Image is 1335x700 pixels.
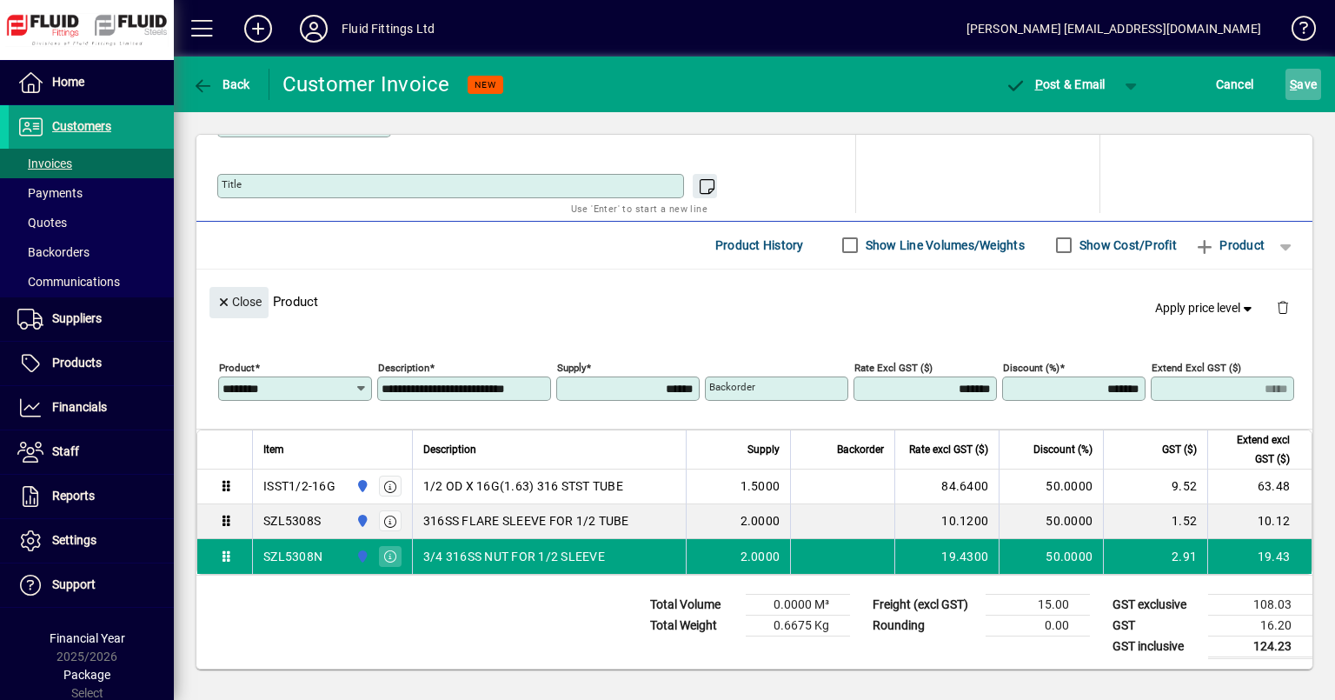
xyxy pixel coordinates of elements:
span: 2.0000 [741,512,780,530]
div: Product [196,270,1312,333]
span: Package [63,668,110,682]
button: Product [1186,230,1273,261]
a: Payments [9,178,174,208]
span: 3/4 316SS NUT FOR 1/2 SLEEVE [423,548,605,565]
button: Close [209,287,269,318]
button: Cancel [1212,69,1259,100]
span: Invoices [17,157,72,170]
td: Freight (excl GST) [864,594,986,615]
td: GST inclusive [1104,636,1208,657]
span: 1/2 OD X 16G(1.63) 316 STST TUBE [423,477,623,495]
span: AUCKLAND [351,547,371,566]
a: Support [9,563,174,607]
span: AUCKLAND [351,511,371,530]
td: 50.0000 [999,539,1103,574]
span: Product [1194,231,1265,259]
a: Staff [9,430,174,474]
td: Rounding [864,615,986,636]
mat-label: Extend excl GST ($) [1152,361,1241,373]
td: 16.20 [1208,615,1312,636]
span: AUCKLAND [351,477,371,496]
span: 1.5000 [741,477,780,495]
span: Backorders [17,245,90,259]
td: GST exclusive [1104,594,1208,615]
td: 10.12 [1207,504,1312,539]
span: Financial Year [50,631,125,645]
td: 124.23 [1208,636,1312,657]
span: ost & Email [1005,77,1106,91]
mat-label: Title [222,178,242,190]
span: Apply price level [1155,299,1256,317]
a: Financials [9,386,174,430]
td: GST [1104,615,1208,636]
td: 0.0000 M³ [746,594,850,615]
div: 19.4300 [906,548,988,565]
td: 1.52 [1103,504,1207,539]
span: 2.0000 [741,548,780,565]
button: Product History [708,230,811,261]
td: 63.48 [1207,470,1312,504]
a: Invoices [9,149,174,178]
span: S [1290,77,1297,91]
button: Profile [286,13,342,44]
span: Communications [17,275,120,289]
span: Suppliers [52,311,102,325]
td: 19.43 [1207,539,1312,574]
span: Reports [52,489,95,503]
label: Show Line Volumes/Weights [862,237,1025,254]
span: Payments [17,186,83,200]
a: Backorders [9,237,174,267]
button: Post & Email [996,69,1114,100]
div: Fluid Fittings Ltd [342,15,435,43]
div: ISST1/2-16G [263,477,335,495]
button: Add [230,13,286,44]
span: Products [52,356,102,370]
span: Product History [715,231,804,259]
button: Delete [1262,287,1304,329]
mat-label: Discount (%) [1003,361,1059,373]
td: 0.6675 Kg [746,615,850,636]
span: Settings [52,533,96,547]
span: ave [1290,70,1317,98]
div: [PERSON_NAME] [EMAIL_ADDRESS][DOMAIN_NAME] [966,15,1261,43]
span: Extend excl GST ($) [1219,430,1290,469]
span: Home [52,75,84,89]
span: NEW [475,79,496,90]
div: SZL5308S [263,512,321,530]
td: 15.00 [986,594,1090,615]
button: Apply price level [1148,292,1263,323]
span: Staff [52,444,79,458]
td: Total Weight [641,615,746,636]
a: Knowledge Base [1279,3,1313,60]
span: Quotes [17,216,67,230]
td: 2.91 [1103,539,1207,574]
button: Save [1285,69,1321,100]
span: Back [192,77,250,91]
app-page-header-button: Close [205,293,273,309]
span: Backorder [837,440,884,459]
mat-hint: Use 'Enter' to start a new line [571,198,707,218]
td: 0.00 [986,615,1090,636]
a: Quotes [9,208,174,237]
label: Show Cost/Profit [1076,237,1177,254]
div: 84.6400 [906,477,988,495]
div: SZL5308N [263,548,322,565]
span: Cancel [1216,70,1254,98]
span: Customers [52,119,111,133]
app-page-header-button: Back [174,69,269,100]
span: 316SS FLARE SLEEVE FOR 1/2 TUBE [423,512,629,530]
span: Item [263,440,284,459]
span: Description [423,440,476,459]
a: Home [9,61,174,104]
button: Back [188,69,255,100]
span: Support [52,577,96,591]
mat-label: Description [378,361,429,373]
span: Close [216,288,262,317]
a: Reports [9,475,174,518]
td: 9.52 [1103,470,1207,504]
mat-label: Backorder [709,381,755,393]
a: Suppliers [9,297,174,341]
mat-label: Supply [557,361,586,373]
span: Supply [747,440,780,459]
a: Products [9,342,174,385]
